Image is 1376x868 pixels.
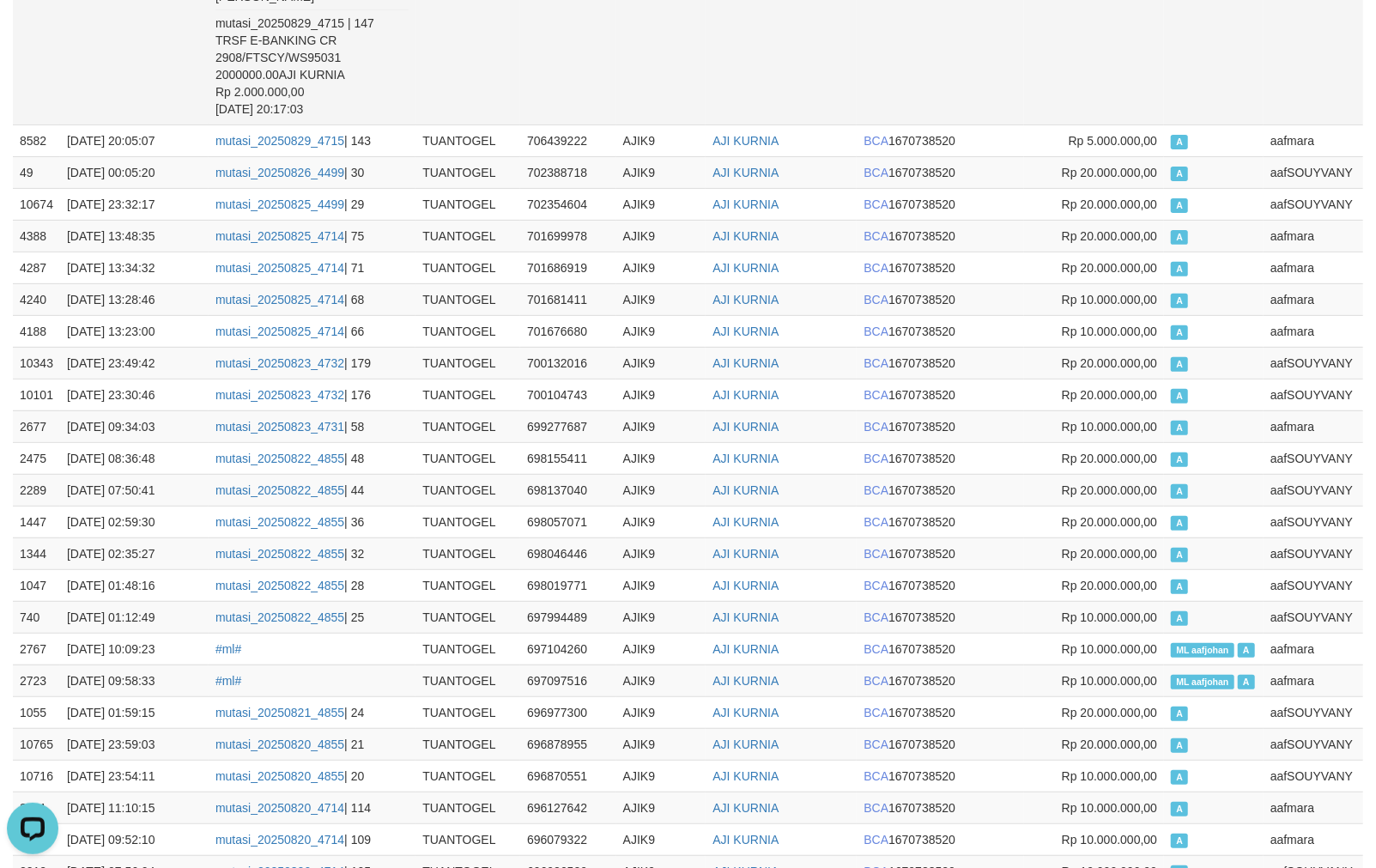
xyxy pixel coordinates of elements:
td: 2723 [13,665,60,696]
a: #ml# [215,642,241,656]
a: AJI KURNIA [712,452,779,465]
td: [DATE] 13:48:35 [60,220,209,252]
td: aafmara [1264,665,1363,696]
span: Rp 20.000.000,00 [1062,706,1157,719]
span: Rp 20.000.000,00 [1062,737,1157,751]
td: TUANTOGEL [415,315,520,347]
span: Approved [1238,675,1255,689]
td: TUANTOGEL [415,379,520,410]
td: | 58 [209,410,415,442]
span: Rp 20.000.000,00 [1062,197,1157,211]
a: #ml# [215,674,241,688]
td: 1670738520 [857,474,1023,506]
span: Rp 5.000.000,00 [1069,134,1158,148]
td: TUANTOGEL [415,633,520,665]
td: 1670738520 [857,696,1023,728]
td: 1670738520 [857,728,1023,760]
span: BCA [864,801,888,815]
td: 8582 [13,124,60,156]
td: 1670738520 [857,537,1023,569]
a: AJI KURNIA [712,325,779,338]
a: AJI KURNIA [712,166,779,179]
td: aafSOUYVANY [1264,569,1363,601]
a: mutasi_20250826_4499 [215,166,344,179]
span: Approved [1171,262,1188,276]
td: [DATE] 09:58:33 [60,665,209,696]
span: BCA [864,642,888,656]
span: Approved [1171,484,1188,499]
a: mutasi_20250823_4732 [215,356,344,370]
td: [DATE] 08:36:48 [60,442,209,474]
td: AJIK9 [616,537,706,569]
span: BCA [864,197,888,211]
a: AJI KURNIA [712,642,779,656]
td: 700132016 [520,347,616,379]
a: mutasi_20250825_4499 [215,197,344,211]
td: | 21 [209,728,415,760]
td: 699277687 [520,410,616,442]
td: 1670738520 [857,220,1023,252]
td: 701699978 [520,220,616,252]
a: mutasi_20250823_4732 [215,388,344,402]
span: Approved [1171,294,1188,308]
a: mutasi_20250825_4714 [215,293,344,307]
td: 10674 [13,188,60,220]
td: aafSOUYVANY [1264,506,1363,537]
td: aafmara [1264,124,1363,156]
td: 1670738520 [857,315,1023,347]
td: aafmara [1264,410,1363,442]
td: AJIK9 [616,442,706,474]
span: BCA [864,706,888,719]
span: Approved [1171,135,1188,149]
td: TUANTOGEL [415,792,520,823]
a: mutasi_20250822_4855 [215,483,344,497]
td: 1670738520 [857,569,1023,601]
span: BCA [864,452,888,465]
td: aafSOUYVANY [1264,601,1363,633]
span: Manually Linked by aafjohan [1171,675,1234,689]
td: AJIK9 [616,347,706,379]
td: AJIK9 [616,315,706,347]
td: 696870551 [520,760,616,792]
a: AJI KURNIA [712,420,779,434]
td: 10716 [13,760,60,792]
a: AJI KURNIA [712,483,779,497]
span: Rp 20.000.000,00 [1062,515,1157,529]
td: 2475 [13,442,60,474]
td: [DATE] 01:12:49 [60,601,209,633]
td: [DATE] 01:59:15 [60,696,209,728]
td: 10765 [13,728,60,760]
td: 1670738520 [857,633,1023,665]
span: Rp 20.000.000,00 [1062,261,1157,275]
td: TUANTOGEL [415,506,520,537]
span: Rp 20.000.000,00 [1062,547,1157,561]
td: AJIK9 [616,379,706,410]
td: 10343 [13,347,60,379]
span: Rp 20.000.000,00 [1062,166,1157,179]
span: Approved [1171,580,1188,594]
span: BCA [864,388,888,402]
td: TUANTOGEL [415,728,520,760]
td: | 109 [209,823,415,855]
td: [DATE] 11:10:15 [60,792,209,823]
span: Approved [1171,357,1188,372]
span: Approved [1171,167,1188,181]
span: Approved [1171,230,1188,245]
span: Approved [1238,643,1255,658]
td: [DATE] 00:05:20 [60,156,209,188]
td: | 66 [209,315,415,347]
td: | 68 [209,283,415,315]
td: 740 [13,601,60,633]
td: [DATE] 09:52:10 [60,823,209,855]
td: 4240 [13,283,60,315]
td: 49 [13,156,60,188]
td: 696977300 [520,696,616,728]
a: AJI KURNIA [712,515,779,529]
td: TUANTOGEL [415,601,520,633]
span: Rp 10.000.000,00 [1062,674,1157,688]
td: [DATE] 23:30:46 [60,379,209,410]
span: BCA [864,483,888,497]
td: [DATE] 13:28:46 [60,283,209,315]
span: Approved [1171,611,1188,626]
span: Approved [1171,802,1188,816]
